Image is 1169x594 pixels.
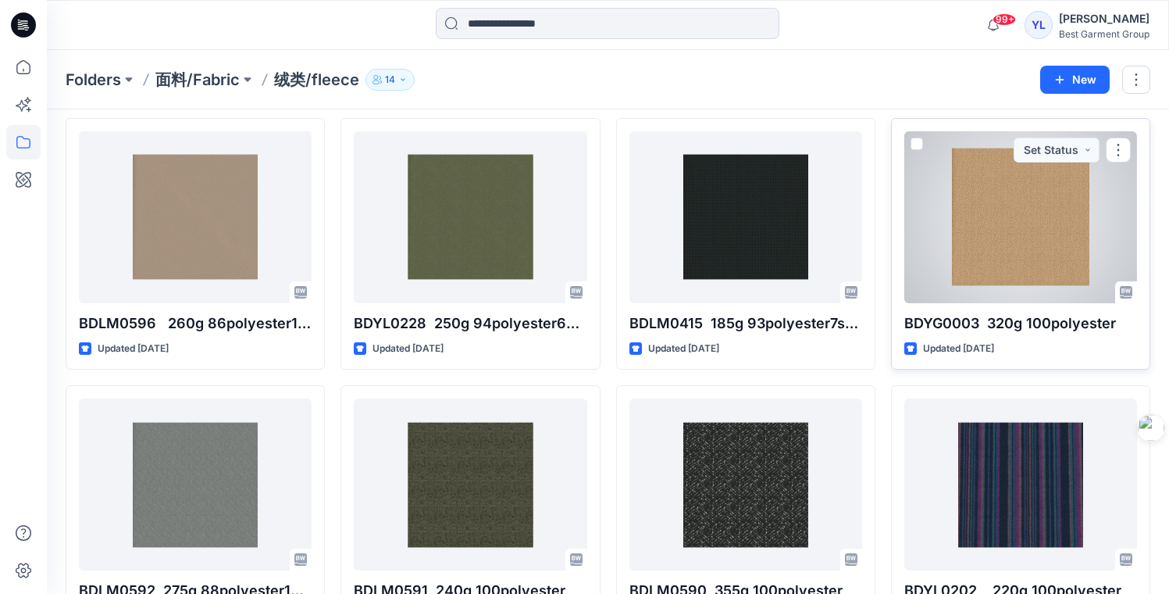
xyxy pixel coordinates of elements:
[648,341,719,357] p: Updated [DATE]
[904,399,1137,571] a: BDYL0202 220g 100polyester
[66,69,121,91] a: Folders
[385,71,395,88] p: 14
[274,69,359,91] p: 绒类/fleece
[1059,28,1149,40] div: Best Garment Group
[79,399,312,571] a: BDLM0592 275g 88polyester12elastane
[629,313,862,335] p: BDLM0415 185g 93polyester7spandex
[354,313,586,335] p: BDYL0228 250g 94polyester6spandex
[904,313,1137,335] p: BDYG0003 320g 100polyester
[629,131,862,303] a: BDLM0415 185g 93polyester7spandex
[372,341,444,357] p: Updated [DATE]
[79,313,312,335] p: BDLM0596 260g 86polyester14spandex
[354,399,586,571] a: BDLM0591 240g 100polyester
[155,69,240,91] a: 面料/Fabric
[993,13,1016,26] span: 99+
[1025,11,1053,39] div: YL
[365,69,415,91] button: 14
[1059,9,1149,28] div: [PERSON_NAME]
[923,341,994,357] p: Updated [DATE]
[629,399,862,571] a: BDLM0590 355g 100polyester
[354,131,586,303] a: BDYL0228 250g 94polyester6spandex
[98,341,169,357] p: Updated [DATE]
[79,131,312,303] a: BDLM0596 260g 86polyester14spandex
[904,131,1137,303] a: BDYG0003 320g 100polyester
[1040,66,1110,94] button: New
